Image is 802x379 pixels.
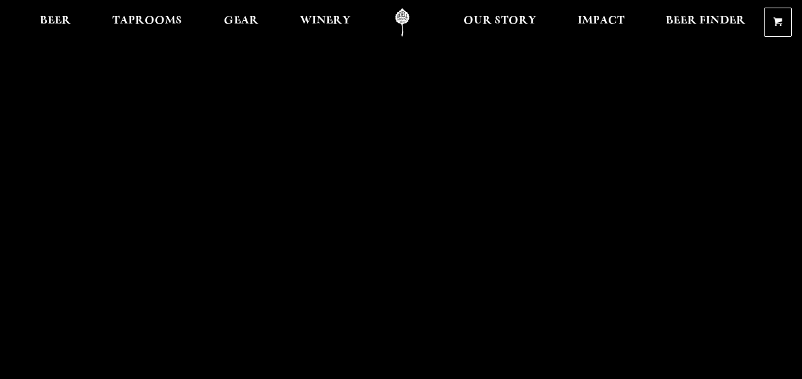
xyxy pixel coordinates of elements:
[112,16,182,26] span: Taprooms
[300,16,351,26] span: Winery
[578,16,624,26] span: Impact
[463,16,536,26] span: Our Story
[666,16,746,26] span: Beer Finder
[292,8,359,37] a: Winery
[32,8,79,37] a: Beer
[216,8,267,37] a: Gear
[455,8,545,37] a: Our Story
[569,8,633,37] a: Impact
[104,8,190,37] a: Taprooms
[378,8,426,37] a: Odell Home
[224,16,259,26] span: Gear
[40,16,71,26] span: Beer
[657,8,754,37] a: Beer Finder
